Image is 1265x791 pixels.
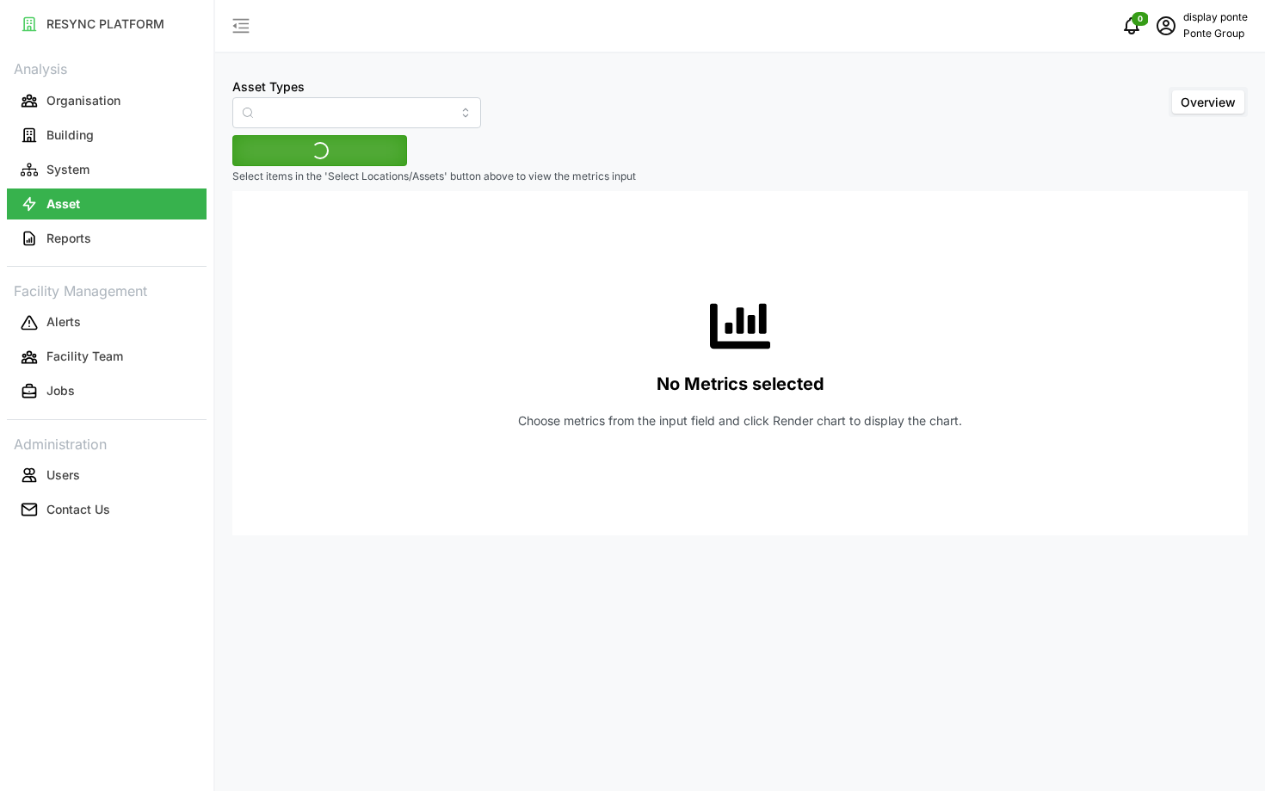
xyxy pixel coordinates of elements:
[7,9,207,40] button: RESYNC PLATFORM
[1114,9,1149,43] button: notifications
[46,313,81,331] p: Alerts
[7,494,207,525] button: Contact Us
[46,382,75,399] p: Jobs
[7,307,207,338] button: Alerts
[1181,95,1236,109] span: Overview
[7,118,207,152] a: Building
[46,127,94,144] p: Building
[7,376,207,407] button: Jobs
[7,306,207,340] a: Alerts
[7,277,207,302] p: Facility Management
[7,154,207,185] button: System
[1183,26,1248,42] p: Ponte Group
[7,342,207,373] button: Facility Team
[46,467,80,484] p: Users
[232,77,305,96] label: Asset Types
[232,170,1248,184] p: Select items in the 'Select Locations/Assets' button above to view the metrics input
[7,430,207,455] p: Administration
[46,348,123,365] p: Facility Team
[7,223,207,254] button: Reports
[7,492,207,527] a: Contact Us
[1149,9,1183,43] button: schedule
[7,7,207,41] a: RESYNC PLATFORM
[7,340,207,374] a: Facility Team
[657,370,824,399] p: No Metrics selected
[46,161,89,178] p: System
[7,188,207,219] button: Asset
[46,501,110,518] p: Contact Us
[7,85,207,116] button: Organisation
[7,55,207,80] p: Analysis
[518,412,962,429] p: Choose metrics from the input field and click Render chart to display the chart.
[7,187,207,221] a: Asset
[46,15,164,33] p: RESYNC PLATFORM
[7,460,207,491] button: Users
[7,221,207,256] a: Reports
[7,120,207,151] button: Building
[46,195,80,213] p: Asset
[1138,13,1143,25] span: 0
[1183,9,1248,26] p: display ponte
[46,230,91,247] p: Reports
[7,83,207,118] a: Organisation
[7,374,207,409] a: Jobs
[7,152,207,187] a: System
[7,458,207,492] a: Users
[46,92,120,109] p: Organisation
